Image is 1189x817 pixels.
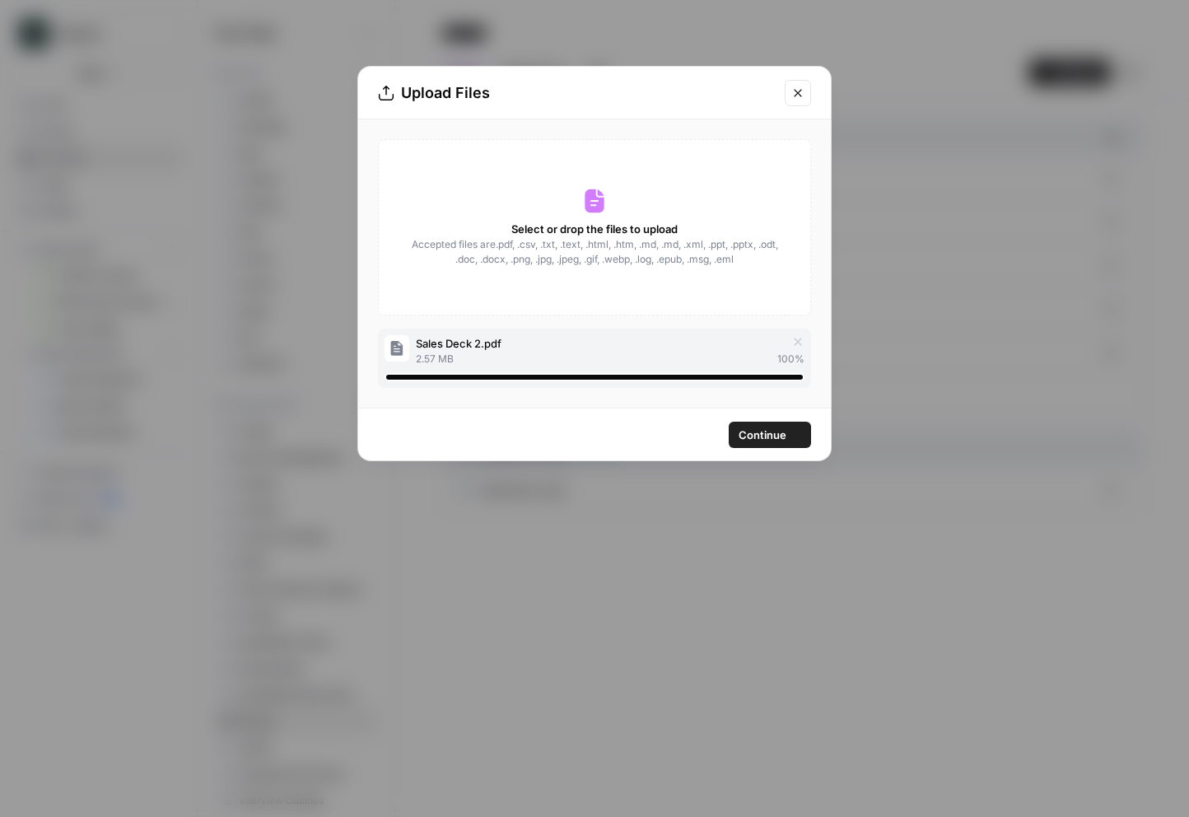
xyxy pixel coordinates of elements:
span: 100 % [777,352,804,366]
span: Sales Deck 2.pdf [416,335,501,352]
span: Select or drop the files to upload [511,221,678,237]
span: Continue [739,427,786,443]
div: Upload Files [378,82,775,105]
span: 2.57 MB [416,352,454,366]
button: Continue [729,422,811,448]
span: Accepted files are .pdf, .csv, .txt, .text, .html, .htm, .md, .md, .xml, .ppt, .pptx, .odt, .doc,... [410,237,779,267]
button: Close modal [785,80,811,106]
